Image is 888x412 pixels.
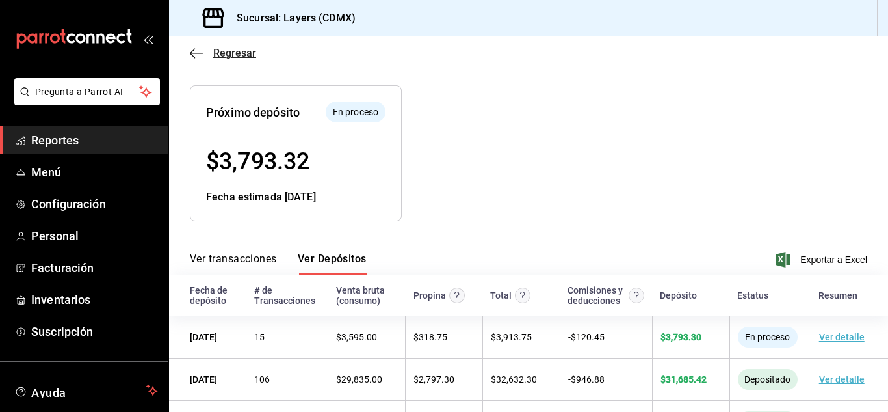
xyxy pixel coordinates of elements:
span: $ 3,793.30 [660,332,701,342]
td: 15 [246,316,328,359]
span: $ 31,685.42 [660,374,707,385]
button: Ver Depósitos [298,253,367,275]
div: navigation tabs [190,253,367,275]
div: El depósito aún no se ha enviado a tu cuenta bancaria. [326,102,385,122]
span: $ 3,793.32 [206,148,309,175]
svg: Este monto equivale al total de la venta más otros abonos antes de aplicar comisión e IVA. [515,288,530,303]
span: $ 32,632.30 [491,374,537,385]
div: El depósito aún no se ha enviado a tu cuenta bancaria. [738,327,798,348]
button: Ver transacciones [190,253,277,275]
span: - $ 946.88 [568,374,605,385]
div: Propina [413,290,446,301]
a: Ver detalle [819,332,865,342]
a: Ver detalle [819,374,865,385]
svg: Las propinas mostradas excluyen toda configuración de retención. [449,288,465,303]
h3: Sucursal: Layers (CDMX) [226,10,356,26]
svg: Contempla comisión de ventas y propinas, IVA, cancelaciones y devoluciones. [629,288,644,303]
div: Comisiones y deducciones [568,285,625,306]
div: Próximo depósito [206,103,300,121]
button: Exportar a Excel [778,252,867,268]
td: [DATE] [169,316,246,359]
div: Fecha estimada [DATE] [206,189,385,205]
button: Pregunta a Parrot AI [14,78,160,105]
span: Depositado [739,374,796,385]
span: En proceso [740,332,795,342]
div: Estatus [737,290,768,301]
span: Menú [31,163,158,181]
span: Suscripción [31,323,158,340]
span: $ 3,913.75 [491,332,532,342]
a: Pregunta a Parrot AI [9,94,160,108]
span: Ayuda [31,383,141,398]
span: - $ 120.45 [568,332,605,342]
div: Fecha de depósito [190,285,239,306]
td: [DATE] [169,359,246,401]
span: $ 318.75 [413,332,447,342]
div: Venta bruta (consumo) [336,285,398,306]
span: Regresar [213,47,256,59]
span: Configuración [31,195,158,213]
span: Pregunta a Parrot AI [35,85,140,99]
td: 106 [246,359,328,401]
span: $ 3,595.00 [336,332,377,342]
span: Inventarios [31,291,158,309]
span: Personal [31,227,158,245]
span: En proceso [328,105,384,119]
div: Total [490,290,512,301]
div: El monto ha sido enviado a tu cuenta bancaria. Puede tardar en verse reflejado, según la entidad ... [738,369,798,390]
div: Resumen [818,290,857,301]
span: $ 29,835.00 [336,374,382,385]
span: $ 2,797.30 [413,374,454,385]
div: # de Transacciones [254,285,320,306]
span: Reportes [31,131,158,149]
button: open_drawer_menu [143,34,153,44]
span: Facturación [31,259,158,277]
div: Depósito [660,290,697,301]
button: Regresar [190,47,256,59]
